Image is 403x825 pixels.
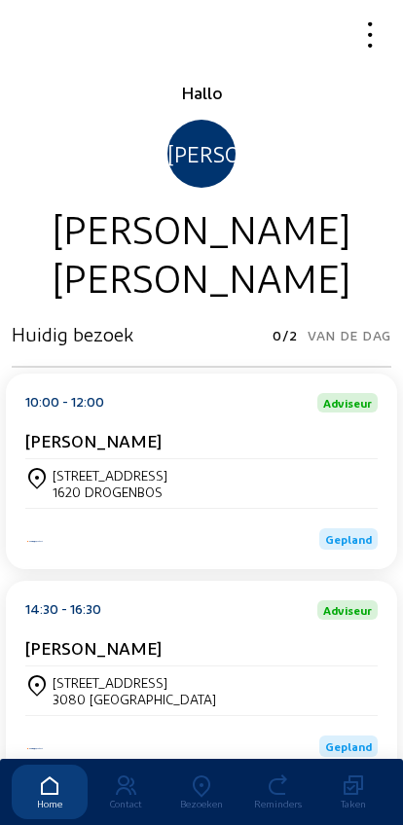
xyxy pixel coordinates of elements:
[323,604,372,616] span: Adviseur
[25,430,162,450] cam-card-title: [PERSON_NAME]
[12,203,391,252] div: [PERSON_NAME]
[53,484,167,500] div: 1620 DROGENBOS
[164,798,239,809] div: Bezoeken
[12,765,88,819] a: Home
[315,765,391,819] a: Taken
[88,798,164,809] div: Contact
[325,739,372,753] span: Gepland
[239,765,315,819] a: Reminders
[239,798,315,809] div: Reminders
[12,322,133,345] h3: Huidig bezoek
[164,765,239,819] a: Bezoeken
[323,397,372,409] span: Adviseur
[25,393,104,412] div: 10:00 - 12:00
[12,81,391,104] div: Hallo
[53,691,216,707] div: 3080 [GEOGRAPHIC_DATA]
[25,637,162,658] cam-card-title: [PERSON_NAME]
[25,746,45,751] img: Energy Protect Ramen & Deuren
[53,467,167,484] div: [STREET_ADDRESS]
[88,765,164,819] a: Contact
[325,532,372,546] span: Gepland
[12,798,88,809] div: Home
[12,252,391,301] div: [PERSON_NAME]
[25,600,101,620] div: 14:30 - 16:30
[167,120,236,188] div: [PERSON_NAME]
[273,322,298,349] span: 0/2
[315,798,391,809] div: Taken
[308,322,391,349] span: Van de dag
[53,674,216,691] div: [STREET_ADDRESS]
[25,539,45,544] img: Energy Protect Ramen & Deuren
